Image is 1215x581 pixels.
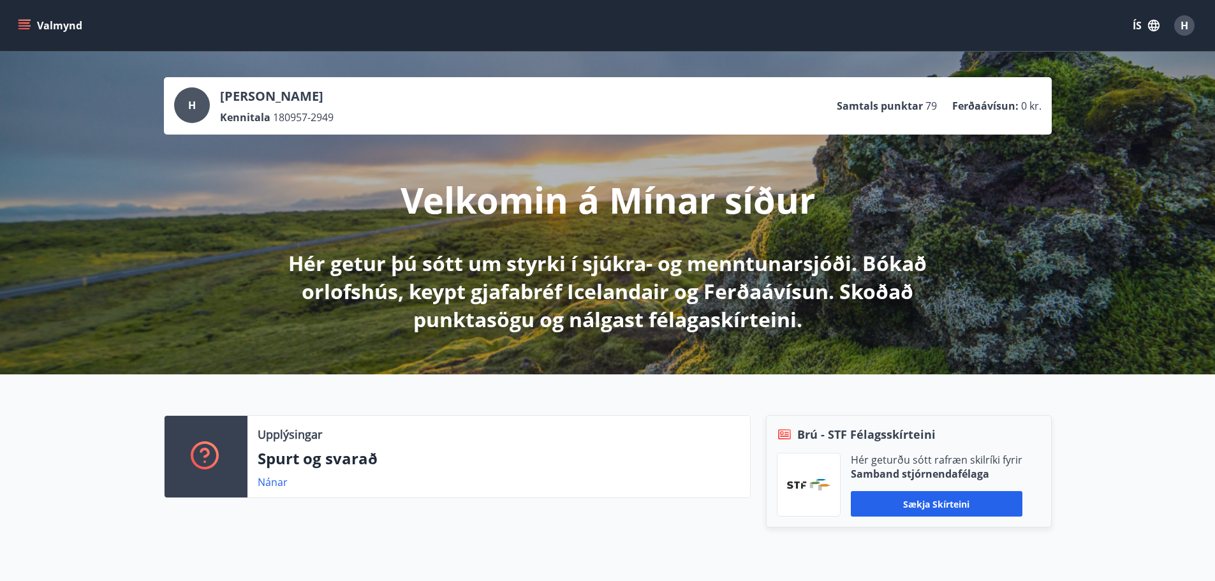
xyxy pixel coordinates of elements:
[851,467,1022,481] p: Samband stjórnendafélaga
[188,98,196,112] span: H
[273,110,334,124] span: 180957-2949
[1021,99,1042,113] span: 0 kr.
[401,175,815,224] p: Velkomin á Mínar síður
[258,426,322,443] p: Upplýsingar
[851,453,1022,467] p: Hér geturðu sótt rafræn skilríki fyrir
[220,110,270,124] p: Kennitala
[1169,10,1200,41] button: H
[837,99,923,113] p: Samtals punktar
[1181,18,1188,33] span: H
[271,249,945,334] p: Hér getur þú sótt um styrki í sjúkra- og menntunarsjóði. Bókað orlofshús, keypt gjafabréf Iceland...
[220,87,334,105] p: [PERSON_NAME]
[925,99,937,113] span: 79
[851,491,1022,517] button: Sækja skírteini
[787,479,830,490] img: vjCaq2fThgY3EUYqSgpjEiBg6WP39ov69hlhuPVN.png
[258,475,288,489] a: Nánar
[1126,14,1167,37] button: ÍS
[952,99,1019,113] p: Ferðaávísun :
[15,14,87,37] button: menu
[797,426,936,443] span: Brú - STF Félagsskírteini
[258,448,740,469] p: Spurt og svarað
